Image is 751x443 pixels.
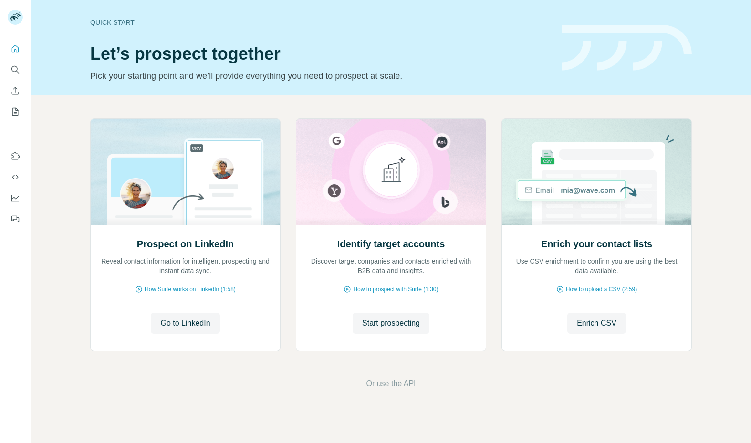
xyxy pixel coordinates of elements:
button: Or use the API [366,378,416,390]
h2: Prospect on LinkedIn [137,237,234,251]
span: Start prospecting [362,317,420,329]
h1: Let’s prospect together [90,44,550,63]
span: How Surfe works on LinkedIn (1:58) [145,285,236,294]
button: Use Surfe API [8,169,23,186]
h2: Identify target accounts [337,237,445,251]
p: Pick your starting point and we’ll provide everything you need to prospect at scale. [90,69,550,83]
p: Use CSV enrichment to confirm you are using the best data available. [511,256,682,275]
div: Quick start [90,18,550,27]
h2: Enrich your contact lists [541,237,652,251]
p: Reveal contact information for intelligent prospecting and instant data sync. [100,256,271,275]
span: How to upload a CSV (2:59) [566,285,637,294]
button: My lists [8,103,23,120]
button: Go to LinkedIn [151,313,219,334]
button: Quick start [8,40,23,57]
button: Enrich CSV [567,313,626,334]
img: Identify target accounts [296,119,486,225]
img: Enrich your contact lists [501,119,692,225]
span: Enrich CSV [577,317,616,329]
button: Feedback [8,211,23,228]
button: Search [8,61,23,78]
button: Start prospecting [353,313,429,334]
button: Enrich CSV [8,82,23,99]
p: Discover target companies and contacts enriched with B2B data and insights. [306,256,476,275]
button: Use Surfe on LinkedIn [8,148,23,165]
img: banner [562,25,692,71]
span: Go to LinkedIn [160,317,210,329]
span: How to prospect with Surfe (1:30) [353,285,438,294]
button: Dashboard [8,190,23,207]
img: Prospect on LinkedIn [90,119,281,225]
